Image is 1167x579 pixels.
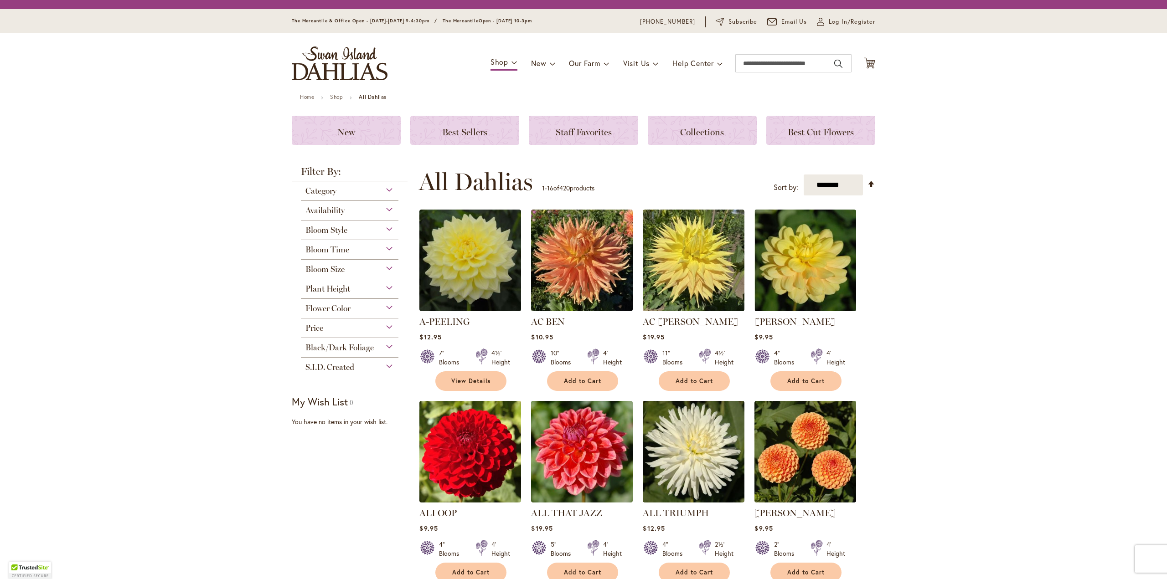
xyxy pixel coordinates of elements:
a: Subscribe [716,17,757,26]
a: A-Peeling [419,304,521,313]
button: Add to Cart [547,371,618,391]
span: Add to Cart [787,569,825,576]
button: Add to Cart [659,371,730,391]
p: - of products [542,181,594,195]
div: 2" Blooms [774,540,800,558]
a: [PHONE_NUMBER] [640,17,695,26]
div: You have no items in your wish list. [292,417,413,426]
div: 4' Height [603,348,622,367]
span: Price [305,323,323,333]
span: Collections [680,127,724,138]
span: $9.95 [754,333,773,341]
span: $9.95 [419,524,438,533]
span: Add to Cart [452,569,490,576]
a: AMBER QUEEN [754,496,856,504]
div: TrustedSite Certified [9,562,51,579]
span: Best Cut Flowers [788,127,854,138]
div: 4' Height [603,540,622,558]
span: Bloom Size [305,264,345,274]
div: 4½' Height [491,348,510,367]
a: Shop [330,93,343,100]
div: 5" Blooms [551,540,576,558]
span: 16 [547,184,553,192]
span: 420 [559,184,570,192]
a: ALI OOP [419,496,521,504]
a: store logo [292,46,387,80]
div: 4" Blooms [439,540,465,558]
strong: My Wish List [292,395,348,408]
div: 4' Height [826,348,845,367]
span: Availability [305,205,345,215]
span: $9.95 [754,524,773,533]
span: Bloom Style [305,225,347,235]
span: Plant Height [305,284,350,294]
span: Add to Cart [676,569,713,576]
a: Best Cut Flowers [766,116,875,145]
span: Open - [DATE] 10-3pm [479,18,532,24]
a: ALL THAT JAZZ [531,496,633,504]
img: ALL TRIUMPH [643,401,744,502]
span: New [531,58,546,68]
a: New [292,116,401,145]
a: AC [PERSON_NAME] [643,316,738,327]
span: Add to Cart [787,377,825,385]
span: $19.95 [643,333,664,341]
a: A-PEELING [419,316,470,327]
img: ALL THAT JAZZ [531,401,633,502]
a: ALL TRIUMPH [643,496,744,504]
a: Staff Favorites [529,116,638,145]
div: 4" Blooms [662,540,688,558]
div: 7" Blooms [439,348,465,367]
img: AC Jeri [643,210,744,311]
a: AHOY MATEY [754,304,856,313]
div: 4' Height [491,540,510,558]
span: 1 [542,184,545,192]
span: The Mercantile & Office Open - [DATE]-[DATE] 9-4:30pm / The Mercantile [292,18,479,24]
span: Help Center [672,58,714,68]
a: AC Jeri [643,304,744,313]
a: Log In/Register [817,17,875,26]
span: Bloom Time [305,245,349,255]
div: 2½' Height [715,540,733,558]
a: [PERSON_NAME] [754,507,836,518]
img: ALI OOP [419,401,521,502]
span: $19.95 [531,524,553,533]
div: 4' Height [826,540,845,558]
a: Best Sellers [410,116,519,145]
img: A-Peeling [419,210,521,311]
a: AC BEN [531,304,633,313]
a: Home [300,93,314,100]
a: View Details [435,371,506,391]
span: Subscribe [728,17,757,26]
a: Collections [648,116,757,145]
span: Add to Cart [676,377,713,385]
span: Best Sellers [442,127,487,138]
button: Add to Cart [770,371,842,391]
img: AHOY MATEY [754,210,856,311]
span: Log In/Register [829,17,875,26]
span: Staff Favorites [556,127,612,138]
div: 4" Blooms [774,348,800,367]
span: New [337,127,355,138]
div: 10" Blooms [551,348,576,367]
div: 4½' Height [715,348,733,367]
span: $12.95 [419,333,441,341]
span: $12.95 [643,524,665,533]
span: Black/Dark Foliage [305,343,374,353]
span: S.I.D. Created [305,362,354,372]
a: ALL TRIUMPH [643,507,709,518]
span: Add to Cart [564,377,601,385]
span: Shop [491,57,508,67]
span: Visit Us [623,58,650,68]
span: Category [305,186,336,196]
a: [PERSON_NAME] [754,316,836,327]
span: Add to Cart [564,569,601,576]
strong: All Dahlias [359,93,387,100]
a: AC BEN [531,316,565,327]
a: ALI OOP [419,507,457,518]
span: View Details [451,377,491,385]
span: Our Farm [569,58,600,68]
span: $10.95 [531,333,553,341]
span: All Dahlias [419,168,533,195]
label: Sort by: [774,179,798,196]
